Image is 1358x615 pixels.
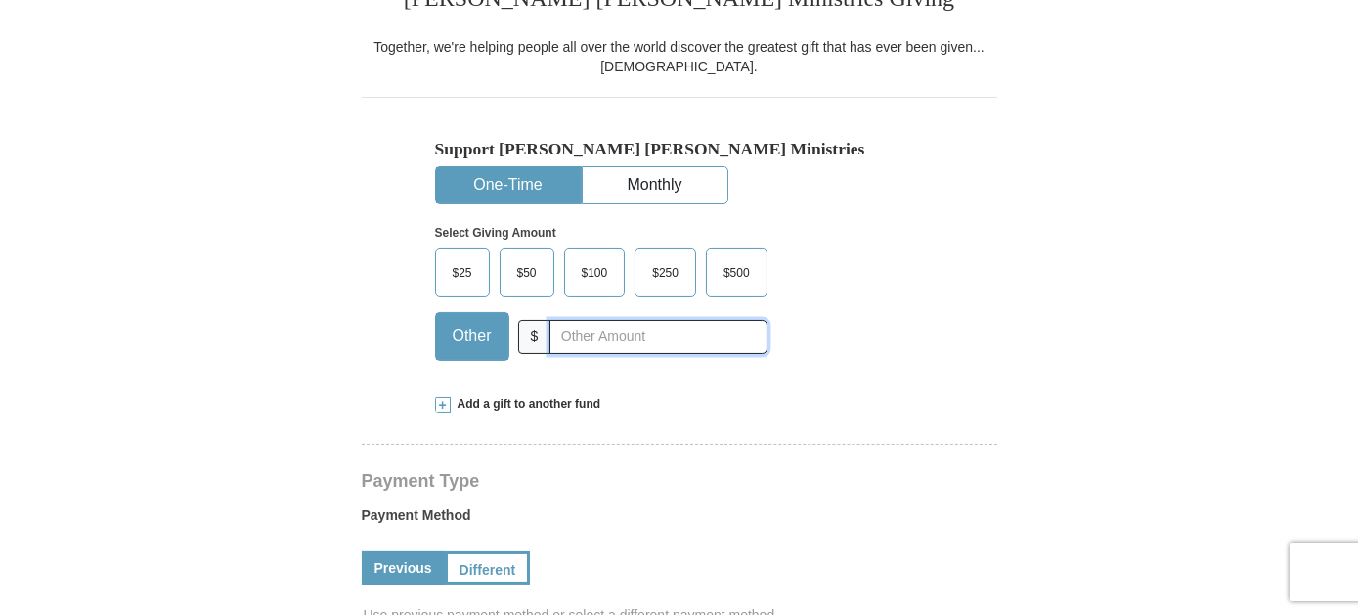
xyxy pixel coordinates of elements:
[435,139,924,159] h5: Support [PERSON_NAME] [PERSON_NAME] Ministries
[507,258,547,287] span: $50
[443,322,502,351] span: Other
[549,320,767,354] input: Other Amount
[362,37,997,76] div: Together, we're helping people all over the world discover the greatest gift that has ever been g...
[518,320,551,354] span: $
[583,167,727,203] button: Monthly
[642,258,688,287] span: $250
[445,551,531,585] a: Different
[451,396,601,413] span: Add a gift to another fund
[436,167,581,203] button: One-Time
[443,258,482,287] span: $25
[435,226,556,240] strong: Select Giving Amount
[362,551,445,585] a: Previous
[362,473,997,489] h4: Payment Type
[362,505,997,535] label: Payment Method
[572,258,618,287] span: $100
[714,258,760,287] span: $500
